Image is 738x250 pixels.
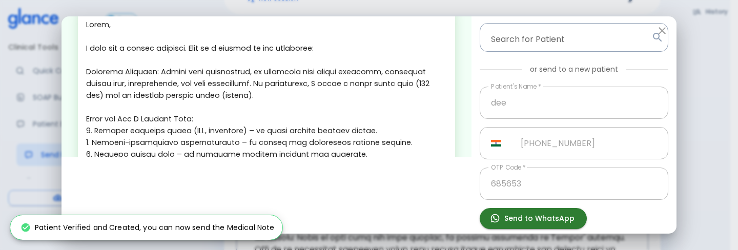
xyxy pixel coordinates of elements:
input: Enter Patient's WhatsApp Number [509,127,668,159]
div: Patient Verified and Created, you can now send the Medical Note [20,218,274,237]
p: or send to a new patient [530,64,618,74]
input: Patient Name or Phone Number [484,28,647,47]
button: Send to WhatsApp [480,208,587,229]
input: Enter Patient's Name [480,87,668,119]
